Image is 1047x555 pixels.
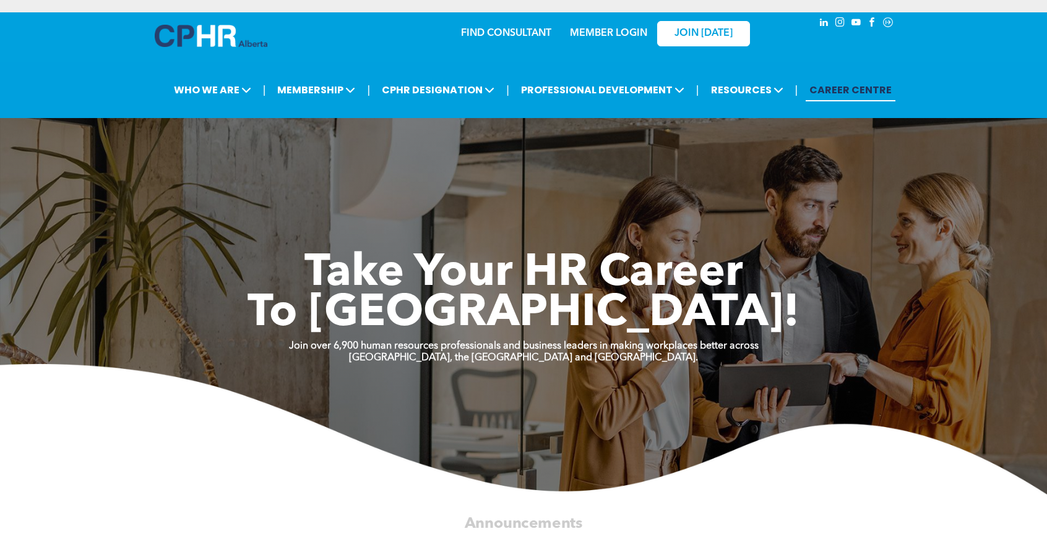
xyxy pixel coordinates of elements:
span: PROFESSIONAL DEVELOPMENT [517,78,688,101]
span: MEMBERSHIP [274,78,359,101]
a: JOIN [DATE] [657,21,750,46]
li: | [795,77,798,103]
a: instagram [833,15,847,32]
span: RESOURCES [707,78,787,101]
li: | [696,77,699,103]
span: CPHR DESIGNATION [378,78,498,101]
span: To [GEOGRAPHIC_DATA]! [248,292,799,336]
span: Take Your HR Career [304,252,743,296]
li: | [367,77,370,103]
li: | [506,77,509,103]
a: facebook [865,15,879,32]
a: youtube [849,15,863,32]
li: | [263,77,266,103]
span: JOIN [DATE] [674,28,733,40]
span: WHO WE ARE [170,78,255,101]
a: linkedin [817,15,830,32]
a: FIND CONSULTANT [461,28,551,38]
a: CAREER CENTRE [806,78,895,101]
strong: Join over 6,900 human resources professionals and business leaders in making workplaces better ac... [289,341,759,351]
strong: [GEOGRAPHIC_DATA], the [GEOGRAPHIC_DATA] and [GEOGRAPHIC_DATA]. [349,353,698,363]
a: Social network [881,15,895,32]
a: MEMBER LOGIN [570,28,647,38]
span: Announcements [465,516,583,531]
img: A blue and white logo for cp alberta [155,25,267,47]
